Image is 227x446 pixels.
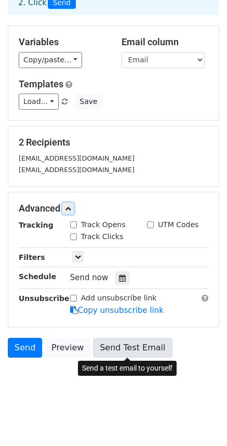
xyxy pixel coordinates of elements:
button: Save [75,94,102,110]
a: Load... [19,94,59,110]
small: [EMAIL_ADDRESS][DOMAIN_NAME] [19,154,135,162]
h5: Variables [19,36,106,48]
strong: Tracking [19,221,54,229]
label: Add unsubscribe link [81,293,157,304]
a: Preview [45,338,90,358]
strong: Unsubscribe [19,294,70,303]
a: Send [8,338,42,358]
span: Send now [70,273,109,282]
strong: Schedule [19,272,56,281]
h5: 2 Recipients [19,137,208,148]
div: Send a test email to yourself [78,361,177,376]
iframe: Chat Widget [175,396,227,446]
label: Track Opens [81,219,126,230]
h5: Advanced [19,203,208,214]
a: Copy/paste... [19,52,82,68]
a: Templates [19,78,63,89]
a: Send Test Email [93,338,172,358]
small: [EMAIL_ADDRESS][DOMAIN_NAME] [19,166,135,174]
label: Track Clicks [81,231,124,242]
a: Copy unsubscribe link [70,306,164,315]
strong: Filters [19,253,45,261]
label: UTM Codes [158,219,198,230]
h5: Email column [122,36,209,48]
